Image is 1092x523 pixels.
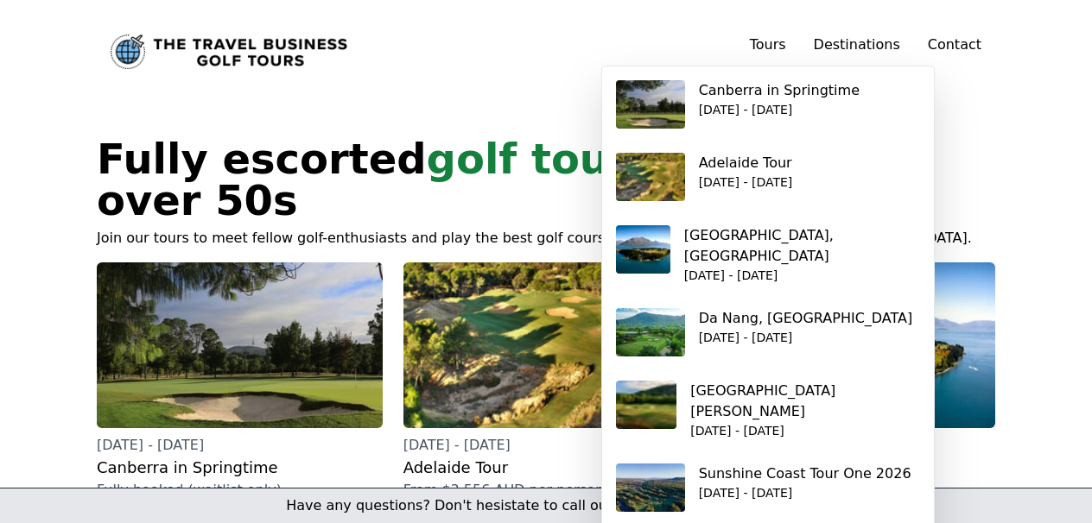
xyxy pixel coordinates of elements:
[699,329,913,346] p: [DATE] - [DATE]
[609,374,927,446] a: [GEOGRAPHIC_DATA][PERSON_NAME][DATE] - [DATE]
[609,73,927,135] a: Canberra in Springtime[DATE] - [DATE]
[97,138,871,221] h1: Fully escorted for over 50s
[814,36,900,53] a: Destinations
[403,456,689,480] h2: Adelaide Tour
[690,422,919,439] p: [DATE] - [DATE]
[699,153,793,173] p: Adelaide Tour
[97,262,383,501] a: [DATE] - [DATE]Canberra in SpringtimeFully booked (waitlist only)
[97,435,383,456] p: [DATE] - [DATE]
[111,35,347,69] a: Link to home page
[750,36,786,53] a: Tours
[609,218,927,291] a: [GEOGRAPHIC_DATA], [GEOGRAPHIC_DATA][DATE] - [DATE]
[403,480,689,501] p: From $3,556 AUD per person
[609,146,927,208] a: Adelaide Tour[DATE] - [DATE]
[699,463,911,484] p: Sunshine Coast Tour One 2026
[928,35,981,55] a: Contact
[699,484,911,501] p: [DATE] - [DATE]
[609,301,927,363] a: Da Nang, [GEOGRAPHIC_DATA][DATE] - [DATE]
[609,457,927,519] a: Sunshine Coast Tour One 2026[DATE] - [DATE]
[690,381,919,422] p: [GEOGRAPHIC_DATA][PERSON_NAME]
[699,101,860,118] p: [DATE] - [DATE]
[684,225,920,267] p: [GEOGRAPHIC_DATA], [GEOGRAPHIC_DATA]
[97,228,995,249] p: Join our tours to meet fellow golf-enthusiasts and play the best golf courses in [GEOGRAPHIC_DATA...
[699,173,793,191] p: [DATE] - [DATE]
[403,435,689,456] p: [DATE] - [DATE]
[427,135,655,183] span: golf tours
[97,456,383,480] h2: Canberra in Springtime
[111,35,347,69] img: The Travel Business Golf Tours logo
[684,267,920,284] p: [DATE] - [DATE]
[97,480,383,501] p: Fully booked (waitlist only)
[699,308,913,329] p: Da Nang, [GEOGRAPHIC_DATA]
[403,262,689,501] a: [DATE] - [DATE]Adelaide TourFrom $3,556 AUD per person
[699,80,860,101] p: Canberra in Springtime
